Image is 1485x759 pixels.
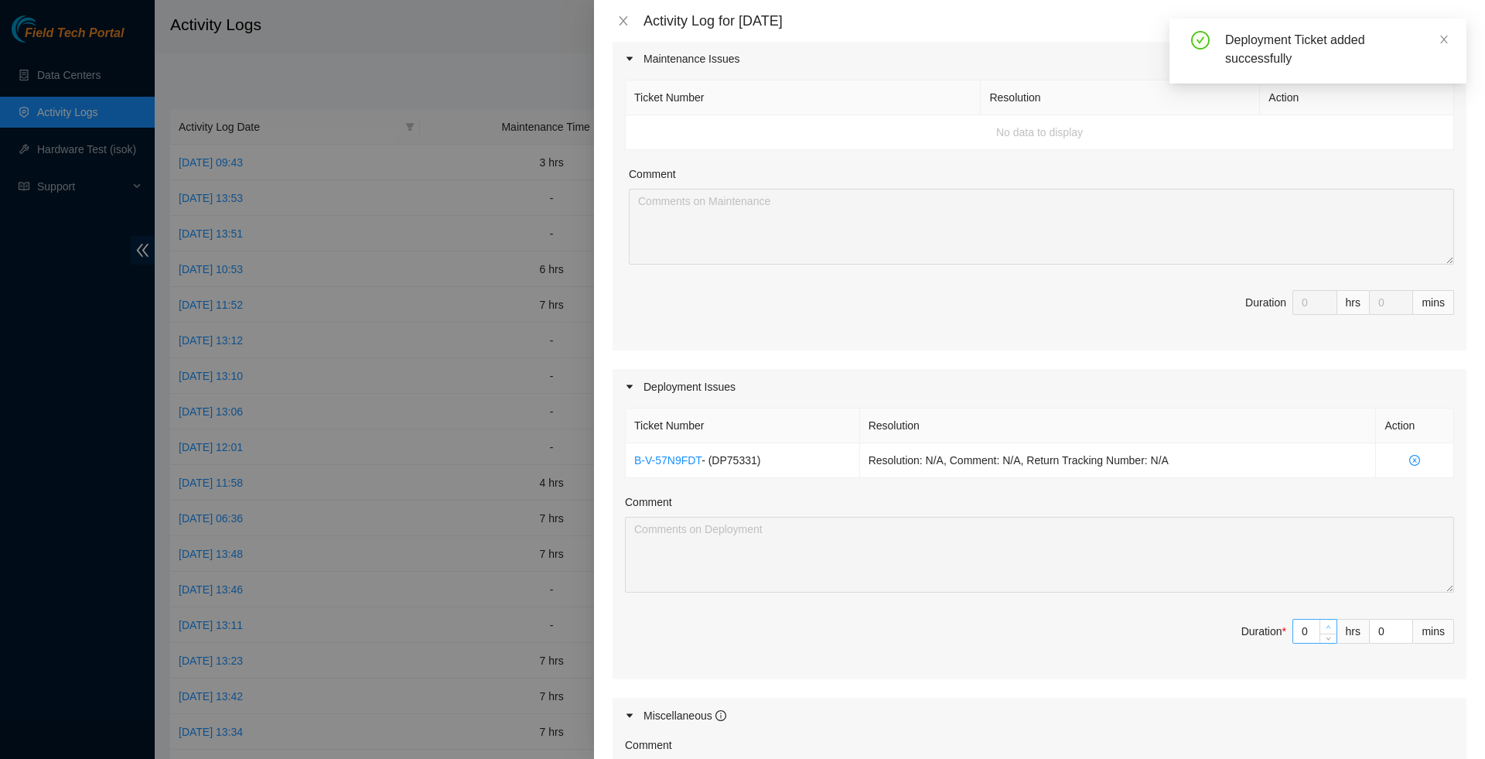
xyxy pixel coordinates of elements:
[1337,290,1370,315] div: hrs
[702,454,760,467] span: - ( DP75331 )
[625,54,634,63] span: caret-right
[629,189,1454,265] textarea: Comment
[613,369,1466,405] div: Deployment Issues
[860,443,1377,478] td: Resolution: N/A, Comment: N/A, Return Tracking Number: N/A
[613,41,1466,77] div: Maintenance Issues
[613,698,1466,733] div: Miscellaneous info-circle
[1245,294,1286,311] div: Duration
[1260,80,1454,115] th: Action
[626,115,1454,150] td: No data to display
[1337,619,1370,644] div: hrs
[626,409,860,443] th: Ticket Number
[613,14,634,29] button: Close
[643,707,726,724] div: Miscellaneous
[626,80,981,115] th: Ticket Number
[1225,31,1448,68] div: Deployment Ticket added successfully
[1384,455,1445,466] span: close-circle
[1319,634,1336,643] span: Decrease Value
[629,166,676,183] label: Comment
[617,15,630,27] span: close
[625,517,1454,593] textarea: Comment
[1324,634,1333,643] span: down
[860,409,1377,443] th: Resolution
[625,382,634,391] span: caret-right
[1413,290,1454,315] div: mins
[1376,409,1454,443] th: Action
[643,12,1466,29] div: Activity Log for [DATE]
[1413,619,1454,644] div: mins
[625,711,634,720] span: caret-right
[1191,31,1210,50] span: check-circle
[981,80,1260,115] th: Resolution
[1324,623,1333,632] span: up
[1319,620,1336,634] span: Increase Value
[1241,623,1286,640] div: Duration
[625,737,672,754] label: Comment
[625,494,672,511] label: Comment
[634,454,702,467] a: B-V-57N9FDT
[1439,34,1449,45] span: close
[715,710,726,721] span: info-circle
